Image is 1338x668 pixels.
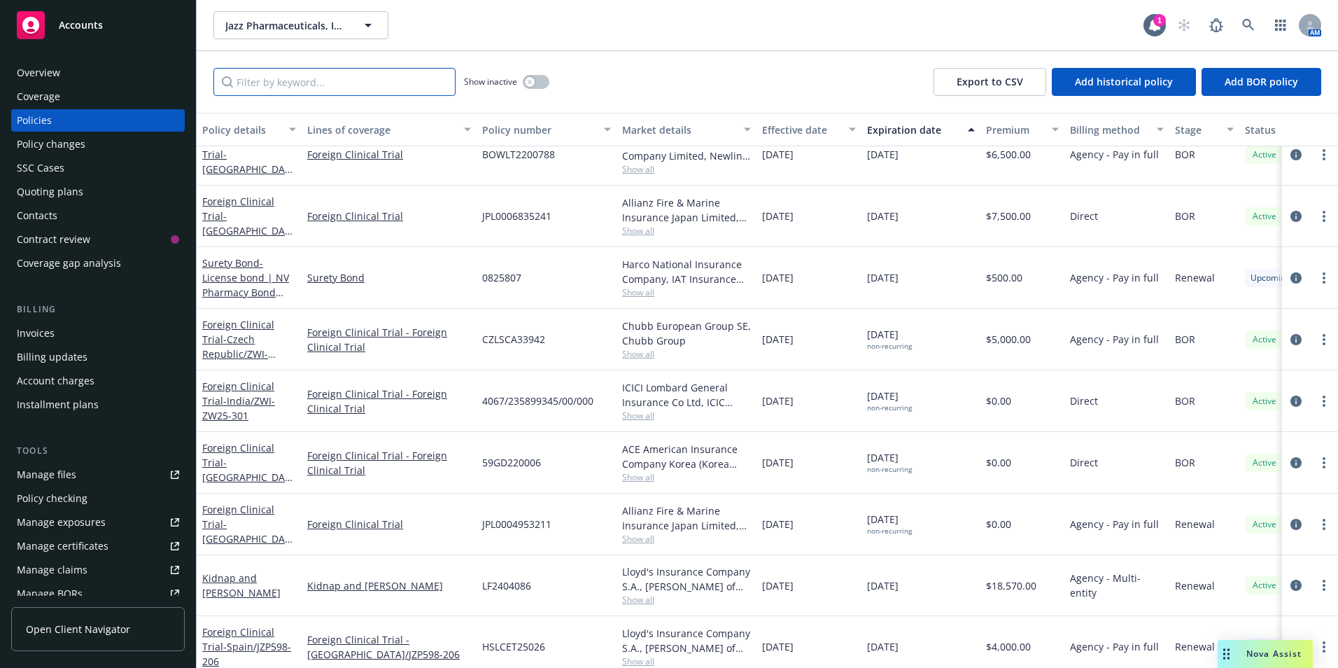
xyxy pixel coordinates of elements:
span: - [GEOGRAPHIC_DATA] / GWEP19186 [202,517,293,560]
span: HSLCET25026 [482,639,545,654]
div: Overview [17,62,60,84]
span: LF2404086 [482,578,531,593]
div: Allianz Fire & Marine Insurance Japan Limited, Allianz, Clinical Trials Insurance Services Limite... [622,503,751,533]
span: Active [1251,579,1279,592]
span: - Czech Republic/ZWI-ZW25-301 [202,333,276,375]
div: Stage [1175,123,1218,137]
a: more [1316,331,1332,348]
a: Foreign Clinical Trial [307,517,471,531]
a: Manage exposures [11,511,185,534]
a: Report a Bug [1202,11,1230,39]
span: - India/ZWI-ZW25-301 [202,394,275,422]
span: $4,000.00 [986,639,1031,654]
span: Agency - Pay in full [1070,270,1159,285]
span: $7,500.00 [986,209,1031,223]
a: Kidnap and [PERSON_NAME] [202,571,281,599]
button: Market details [617,113,756,146]
span: Show all [622,225,751,237]
span: Open Client Navigator [26,622,130,636]
span: Renewal [1175,578,1215,593]
div: Policy number [482,123,596,137]
span: Show all [622,471,751,483]
a: circleInformation [1288,516,1304,533]
a: Surety Bond [202,256,289,314]
a: Policies [11,109,185,132]
span: CZLSCA33942 [482,332,545,347]
span: [DATE] [867,389,912,412]
div: Expiration date [867,123,959,137]
span: 0825807 [482,270,521,285]
a: Invoices [11,322,185,345]
a: Foreign Clinical Trial - Foreign Clinical Trial [307,325,471,354]
span: [DATE] [762,517,794,531]
span: [DATE] [762,209,794,223]
div: Policy details [202,123,281,137]
a: Foreign Clinical Trial [307,209,471,223]
a: Billing updates [11,346,185,368]
div: Status [1245,123,1330,137]
span: Upcoming [1251,272,1290,284]
a: circleInformation [1288,208,1304,225]
div: Invoices [17,322,55,345]
span: - [GEOGRAPHIC_DATA]/ONC201-108 [202,148,293,190]
div: Manage claims [17,559,87,581]
a: more [1316,393,1332,410]
a: Installment plans [11,394,185,416]
button: Export to CSV [934,68,1046,96]
div: Tools [11,444,185,458]
span: Active [1251,518,1279,531]
a: Coverage gap analysis [11,252,185,274]
a: Manage claims [11,559,185,581]
a: Start snowing [1170,11,1198,39]
span: Show all [622,410,751,422]
div: 1 [1153,14,1166,27]
div: Market details [622,123,735,137]
a: Surety Bond [307,270,471,285]
span: [DATE] [867,209,899,223]
span: [DATE] [762,394,794,408]
a: Foreign Clinical Trial [202,318,274,375]
span: BOWLT2200788 [482,147,555,162]
a: Foreign Clinical Trial [202,441,290,499]
div: Policy checking [17,487,87,510]
div: Installment plans [17,394,99,416]
a: circleInformation [1288,146,1304,163]
a: circleInformation [1288,639,1304,655]
div: non-recurring [867,403,912,412]
a: Policy checking [11,487,185,510]
span: $6,500.00 [986,147,1031,162]
span: [DATE] [762,147,794,162]
span: Show all [622,348,751,360]
a: Switch app [1267,11,1295,39]
span: 59GD220006 [482,455,541,470]
span: Agency - Pay in full [1070,639,1159,654]
div: SSC Cases [17,157,64,179]
span: Show all [622,163,751,175]
span: Accounts [59,20,103,31]
span: JPL0004953211 [482,517,551,531]
span: [DATE] [867,327,912,351]
span: Agency - Pay in full [1070,332,1159,347]
a: Accounts [11,6,185,45]
button: Lines of coverage [302,113,477,146]
button: Stage [1169,113,1239,146]
span: [DATE] [762,578,794,593]
a: Foreign Clinical Trial [307,147,471,162]
span: Show all [622,286,751,298]
span: Show all [622,594,751,606]
span: [DATE] [762,639,794,654]
span: BOR [1175,455,1195,470]
span: $5,000.00 [986,332,1031,347]
button: Add BOR policy [1202,68,1321,96]
button: Expiration date [861,113,980,146]
div: Billing updates [17,346,87,368]
a: Contacts [11,204,185,227]
a: Account charges [11,370,185,392]
span: BOR [1175,332,1195,347]
a: Overview [11,62,185,84]
a: more [1316,146,1332,163]
span: [DATE] [867,639,899,654]
div: Premium [986,123,1043,137]
span: [DATE] [762,455,794,470]
span: Add BOR policy [1225,75,1298,88]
